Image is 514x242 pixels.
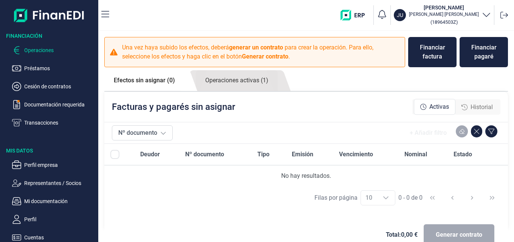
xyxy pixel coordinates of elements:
[339,150,373,159] span: Vencimiento
[257,150,269,159] span: Tipo
[404,150,427,159] span: Nominal
[443,189,461,207] button: Previous Page
[408,37,457,67] button: Financiar factura
[314,193,358,202] div: Filas por página
[229,44,283,51] b: generar un contrato
[12,100,95,109] button: Documentación requerida
[409,4,479,11] h3: [PERSON_NAME]
[24,233,95,242] p: Cuentas
[12,215,95,224] button: Perfil
[14,6,85,25] img: Logo de aplicación
[397,11,403,19] p: JU
[409,11,479,17] p: [PERSON_NAME] [PERSON_NAME]
[24,197,95,206] p: Mi documentación
[460,37,508,67] button: Financiar pagaré
[414,43,451,61] div: Financiar factura
[12,118,95,127] button: Transacciones
[341,10,370,20] img: erp
[463,189,481,207] button: Next Page
[104,70,184,91] a: Efectos sin asignar (0)
[110,171,502,180] div: No hay resultados.
[466,43,502,61] div: Financiar pagaré
[377,191,395,205] div: Choose
[386,230,418,239] span: Total: 0,00 €
[24,179,95,188] p: Representantes / Socios
[122,43,400,61] p: Una vez haya subido los efectos, deberá para crear la operación. Para ello, seleccione los efecto...
[24,160,95,170] p: Perfil empresa
[196,70,278,91] a: Operaciones activas (1)
[292,150,313,159] span: Emisión
[423,189,441,207] button: First Page
[140,150,160,159] span: Deudor
[24,100,95,109] p: Documentación requerida
[12,160,95,170] button: Perfil empresa
[24,64,95,73] p: Préstamos
[454,150,472,159] span: Estado
[12,179,95,188] button: Representantes / Socios
[471,103,493,112] span: Historial
[185,150,224,159] span: Nº documento
[12,64,95,73] button: Préstamos
[12,197,95,206] button: Mi documentación
[112,101,235,113] p: Facturas y pagarés sin asignar
[24,46,95,55] p: Operaciones
[110,150,119,159] div: All items unselected
[12,233,95,242] button: Cuentas
[12,82,95,91] button: Cesión de contratos
[24,82,95,91] p: Cesión de contratos
[242,53,288,60] b: Generar contrato
[430,19,458,25] small: Copiar cif
[112,125,173,140] button: Nº documento
[483,189,501,207] button: Last Page
[429,102,449,111] span: Activas
[12,46,95,55] button: Operaciones
[398,195,423,201] span: 0 - 0 de 0
[394,4,491,26] button: JU[PERSON_NAME][PERSON_NAME] [PERSON_NAME](18964503Z)
[414,99,455,115] div: Activas
[455,100,499,115] div: Historial
[24,118,95,127] p: Transacciones
[24,215,95,224] p: Perfil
